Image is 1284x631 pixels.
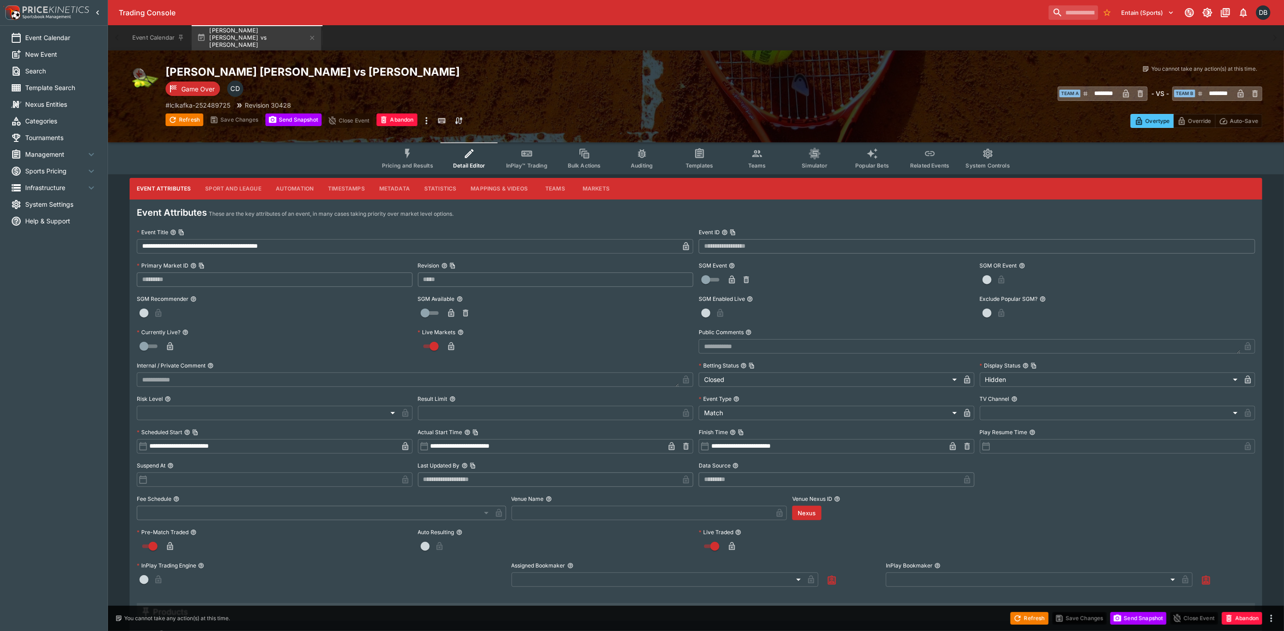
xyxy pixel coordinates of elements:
[699,362,739,369] p: Betting Status
[980,428,1028,436] p: Play Resume Time
[980,395,1010,403] p: TV Channel
[512,495,544,503] p: Venue Name
[130,178,198,200] button: Event Attributes
[886,562,933,569] p: InPlay Bookmaker
[25,133,97,142] span: Tournaments
[1011,396,1018,402] button: TV Channel
[418,528,454,536] p: Auto Resulting
[173,496,180,502] button: Fee Schedule
[458,329,464,336] button: Live Markets
[934,563,941,569] button: InPlay Bookmaker
[25,100,97,109] span: Nexus Entities
[418,428,462,436] p: Actual Start Time
[192,429,198,436] button: Copy To Clipboard
[472,429,479,436] button: Copy To Clipboard
[127,25,190,50] button: Event Calendar
[699,228,720,236] p: Event ID
[1266,613,1277,624] button: more
[910,162,949,169] span: Related Events
[1040,296,1046,302] button: Exclude Popular SGM?
[1031,363,1037,369] button: Copy To Clipboard
[3,4,21,22] img: PriceKinetics Logo
[464,429,471,436] button: Actual Start TimeCopy To Clipboard
[124,614,230,622] p: You cannot take any action(s) at this time.
[181,84,215,94] p: Game Over
[980,295,1038,303] p: Exclude Popular SGM?
[748,162,766,169] span: Teams
[377,113,417,126] button: Abandon
[1145,116,1170,126] p: Overtype
[462,463,468,469] button: Last Updated ByCopy To Clipboard
[449,396,456,402] button: Result Limit
[165,396,171,402] button: Risk Level
[137,295,189,303] p: SGM Recommender
[1174,90,1195,97] span: Team B
[749,363,755,369] button: Copy To Clipboard
[1181,5,1198,21] button: Connected to PK
[449,263,456,269] button: Copy To Clipboard
[741,363,747,369] button: Betting StatusCopy To Clipboard
[167,463,174,469] button: Suspend At
[1010,612,1048,625] button: Refresh
[456,529,462,536] button: Auto Resulting
[824,572,840,589] button: Assign to Me
[1060,90,1081,97] span: Team A
[137,228,168,236] p: Event Title
[1173,114,1215,128] button: Override
[546,496,552,502] button: Venue Name
[137,562,196,569] p: InPlay Trading Engine
[25,116,97,126] span: Categories
[722,229,728,236] button: Event IDCopy To Clipboard
[1188,116,1211,126] p: Override
[137,207,207,218] h4: Event Attributes
[25,150,86,159] span: Management
[137,262,189,269] p: Primary Market ID
[568,162,601,169] span: Bulk Actions
[265,113,322,126] button: Send Snapshot
[738,429,744,436] button: Copy To Clipboard
[1100,5,1114,20] button: No Bookmarks
[980,372,1241,387] div: Hidden
[25,183,86,192] span: Infrastructure
[207,363,214,369] button: Internal / Private Comment
[25,216,97,226] span: Help & Support
[421,113,432,128] button: more
[372,178,417,200] button: Metadata
[22,6,89,13] img: PriceKinetics
[209,209,453,218] p: These are the key attributes of an event, in many cases taking priority over market level options.
[245,100,291,110] p: Revision 30428
[966,162,1010,169] span: System Controls
[22,15,71,19] img: Sportsbook Management
[25,33,97,42] span: Event Calendar
[457,296,463,302] button: SGM Available
[1151,89,1169,98] h6: - VS -
[1110,612,1167,625] button: Send Snapshot
[1131,114,1262,128] div: Start From
[25,50,97,59] span: New Event
[470,463,476,469] button: Copy To Clipboard
[1199,5,1216,21] button: Toggle light/dark mode
[453,162,485,169] span: Detail Editor
[198,563,204,569] button: InPlay Trading Engine
[699,428,728,436] p: Finish Time
[735,529,741,536] button: Live Traded
[137,462,166,469] p: Suspend At
[631,162,653,169] span: Auditing
[699,372,960,387] div: Closed
[418,262,440,269] p: Revision
[980,362,1021,369] p: Display Status
[834,496,840,502] button: Venue Nexus ID
[747,296,753,302] button: SGM Enabled Live
[699,406,960,420] div: Match
[25,83,97,92] span: Template Search
[382,162,433,169] span: Pricing and Results
[1217,5,1234,21] button: Documentation
[506,162,548,169] span: InPlay™ Trading
[1049,5,1098,20] input: search
[792,506,822,520] button: Nexus
[699,262,727,269] p: SGM Event
[686,162,713,169] span: Templates
[137,495,171,503] p: Fee Schedule
[377,115,417,124] span: Mark an event as closed and abandoned.
[25,166,86,176] span: Sports Pricing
